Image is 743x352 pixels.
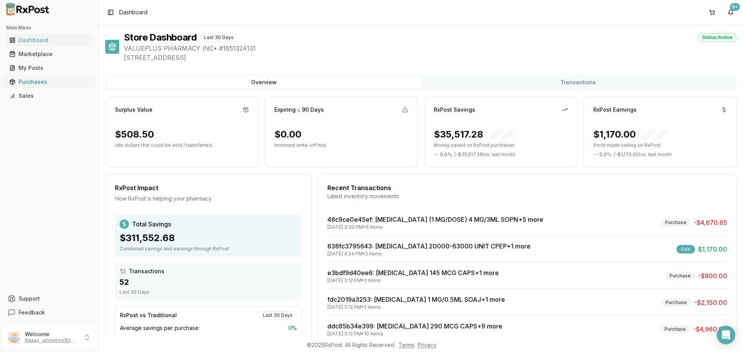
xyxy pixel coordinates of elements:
[120,289,297,295] div: Last 30 Days
[115,106,152,114] div: Surplus Value
[9,92,89,100] div: Sales
[6,47,92,61] a: Marketplace
[698,33,737,42] div: Status: Active
[694,298,727,307] span: -$2,150.00
[3,76,96,88] button: Purchases
[665,272,695,280] div: Purchase
[124,31,197,44] h1: Store Dashboard
[599,151,611,158] span: 0.0 %
[3,62,96,74] button: My Posts
[434,128,514,141] div: $35,517.28
[676,245,695,253] div: Sale
[3,306,96,320] button: Feedback
[327,322,502,330] a: ddc85b34e399: [MEDICAL_DATA] 290 MCG CAPS+9 more
[418,342,437,348] a: Privacy
[120,324,200,332] span: Average savings per purchase:
[288,324,297,332] span: 0 %
[327,183,727,192] div: Recent Transactions
[724,6,737,19] button: 9+
[124,53,737,62] span: [STREET_ADDRESS]
[115,195,302,202] div: How RxPost is helping your pharmacy
[327,224,543,230] div: [DATE] 3:30 PM • 6 items
[8,331,20,343] img: User avatar
[274,106,324,114] div: Expiring ≤ 90 Days
[593,106,637,114] div: RxPost Earnings
[421,76,735,88] button: Transactions
[6,25,92,31] h2: Main Menu
[274,128,301,141] div: $0.00
[9,64,89,72] div: My Posts
[327,269,499,277] a: e3bdf9d40ee6: [MEDICAL_DATA] 145 MCG CAPS+1 more
[454,151,515,158] span: ( - $35,517.28 ) vs. last month
[440,151,452,158] span: 0.0 %
[434,106,475,114] div: RxPost Savings
[730,3,740,11] div: 9+
[120,232,297,244] div: $311,552.68
[6,89,92,103] a: Sales
[694,218,727,227] span: -$4,670.65
[327,216,543,223] a: 48c9ce0e45ef: [MEDICAL_DATA] (1 MG/DOSE) 4 MG/3ML SOPN+5 more
[119,9,147,16] nav: breadcrumb
[327,192,727,200] div: Latest inventory movements
[6,61,92,75] a: My Posts
[115,142,249,148] p: Idle dollars that could be sold / transferred
[434,142,568,148] p: Money saved on RxPost purchases
[327,242,531,250] a: 638fc3795643: [MEDICAL_DATA] 20000-63000 UNIT CPEP+1 more
[3,90,96,102] button: Sales
[6,75,92,89] a: Purchases
[614,151,672,158] span: ( - $1,170.00 ) vs. last month
[327,296,505,303] a: fdc2019a3253: [MEDICAL_DATA] 1 MG/0.5ML SOAJ+1 more
[327,277,499,284] div: [DATE] 3:12 PM • 2 items
[120,277,297,287] div: 52
[120,246,297,252] div: Combined savings and earnings through RxPost
[115,128,154,141] div: $508.50
[19,309,45,316] span: Feedback
[593,142,727,148] p: Profit made selling on RxPost
[115,183,302,192] div: RxPost Impact
[660,325,690,333] div: Purchase
[3,3,53,15] img: RxPost Logo
[327,251,531,257] div: [DATE] 4:24 PM • 2 items
[3,48,96,60] button: Marketplace
[9,36,89,44] div: Dashboard
[119,9,147,16] span: Dashboard
[259,311,297,320] div: Last 30 Days
[698,245,727,254] span: $1,170.00
[200,33,238,42] div: Last 30 Days
[661,298,691,307] div: Purchase
[120,311,177,319] div: RxPost vs Traditional
[129,267,164,275] span: Transactions
[107,76,421,88] button: Overview
[661,218,691,227] div: Purchase
[124,44,737,53] span: VALUEPLUS PHARMACY INC • # 1851324131
[3,34,96,46] button: Dashboard
[327,304,505,310] div: [DATE] 3:12 PM • 2 items
[9,50,89,58] div: Marketplace
[274,142,408,148] p: Imminent write-off risk
[693,325,727,334] span: -$4,960.00
[399,342,414,348] a: Terms
[717,326,735,344] div: Open Intercom Messenger
[25,338,79,344] p: [EMAIL_ADDRESS][DOMAIN_NAME]
[25,330,79,338] p: Welcome
[9,78,89,86] div: Purchases
[6,33,92,47] a: Dashboard
[132,219,171,229] span: Total Savings
[327,331,502,337] div: [DATE] 3:12 PM • 10 items
[593,128,667,141] div: $1,170.00
[698,271,727,281] span: -$800.00
[3,292,96,306] button: Support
